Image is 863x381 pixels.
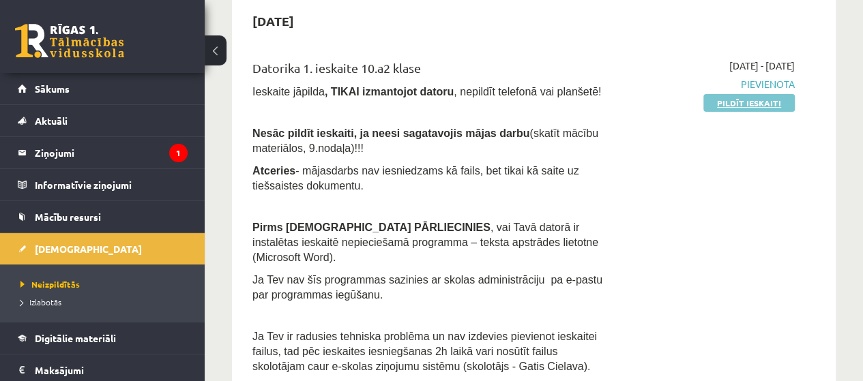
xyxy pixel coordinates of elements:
[252,274,602,301] span: Ja Tev nav šīs programmas sazinies ar skolas administrāciju pa e-pastu par programmas iegūšanu.
[252,222,491,233] span: Pirms [DEMOGRAPHIC_DATA] PĀRLIECINIES
[729,59,795,73] span: [DATE] - [DATE]
[252,331,597,372] span: Ja Tev ir radusies tehniska problēma un nav izdevies pievienot ieskaitei failus, tad pēc ieskaite...
[252,86,601,97] span: Ieskaite jāpilda , nepildīt telefonā vai planšetē!
[20,296,61,307] span: Izlabotās
[628,77,795,91] span: Pievienota
[35,169,188,200] legend: Informatīvie ziņojumi
[18,73,188,104] a: Sākums
[20,278,191,290] a: Neizpildītās
[35,332,116,344] span: Digitālie materiāli
[15,24,124,58] a: Rīgas 1. Tālmācības vidusskola
[35,115,68,127] span: Aktuāli
[252,165,295,177] b: Atceries
[18,322,188,354] a: Digitālie materiāli
[35,82,70,95] span: Sākums
[325,86,454,97] b: , TIKAI izmantojot datoru
[252,165,579,192] span: - mājasdarbs nav iesniedzams kā fails, bet tikai kā saite uz tiešsaistes dokumentu.
[20,296,191,308] a: Izlabotās
[252,222,598,263] span: , vai Tavā datorā ir instalētas ieskaitē nepieciešamā programma – teksta apstrādes lietotne (Micr...
[239,5,308,37] h2: [DATE]
[35,137,188,168] legend: Ziņojumi
[18,137,188,168] a: Ziņojumi1
[35,243,142,255] span: [DEMOGRAPHIC_DATA]
[20,279,80,290] span: Neizpildītās
[252,127,598,154] span: (skatīt mācību materiālos, 9.nodaļa)!!!
[169,144,188,162] i: 1
[18,105,188,136] a: Aktuāli
[252,127,529,139] span: Nesāc pildīt ieskaiti, ja neesi sagatavojis mājas darbu
[252,59,607,84] div: Datorika 1. ieskaite 10.a2 klase
[703,94,795,112] a: Pildīt ieskaiti
[35,211,101,223] span: Mācību resursi
[18,201,188,232] a: Mācību resursi
[18,169,188,200] a: Informatīvie ziņojumi
[18,233,188,264] a: [DEMOGRAPHIC_DATA]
